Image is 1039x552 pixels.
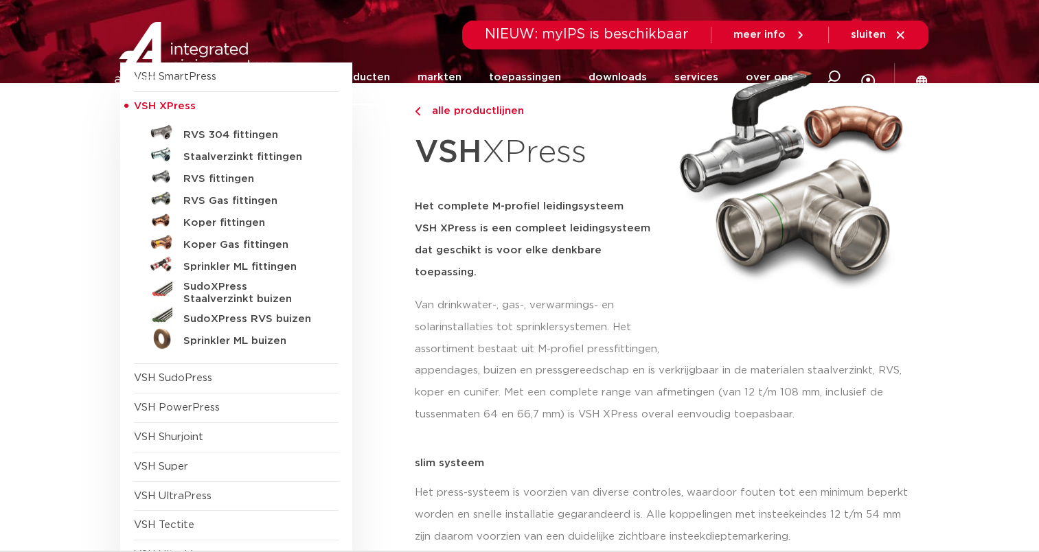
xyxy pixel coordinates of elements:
img: chevron-right.svg [415,107,420,116]
strong: VSH [415,137,482,168]
a: SudoXPress Staalverzinkt buizen [134,275,339,306]
h5: RVS 304 fittingen [183,129,319,141]
h5: SudoXPress Staalverzinkt buizen [183,281,319,306]
h5: Sprinkler ML buizen [183,335,319,347]
a: downloads [588,49,646,105]
a: RVS Gas fittingen [134,187,339,209]
h5: Koper fittingen [183,217,319,229]
a: producten [334,49,389,105]
a: VSH Shurjoint [134,432,203,442]
a: VSH UltraPress [134,491,212,501]
span: VSH XPress [134,101,196,111]
a: toepassingen [488,49,560,105]
a: services [674,49,718,105]
h5: SudoXPress RVS buizen [183,313,319,325]
h5: Koper Gas fittingen [183,239,319,251]
h5: RVS Gas fittingen [183,195,319,207]
a: meer info [733,29,806,41]
p: Het press-systeem is voorzien van diverse controles, waardoor fouten tot een minimum beperkt word... [415,482,920,548]
a: over ons [745,49,792,105]
a: RVS fittingen [134,165,339,187]
a: VSH Super [134,461,188,472]
nav: Menu [334,49,792,105]
h5: Staalverzinkt fittingen [183,151,319,163]
span: NIEUW: myIPS is beschikbaar [485,27,689,41]
h1: XPress [415,126,663,179]
a: Koper Gas fittingen [134,231,339,253]
h5: Het complete M-profiel leidingsysteem VSH XPress is een compleet leidingsysteem dat geschikt is v... [415,196,663,284]
a: alle productlijnen [415,103,663,119]
a: SudoXPress RVS buizen [134,306,339,327]
span: sluiten [851,30,886,40]
span: alle productlijnen [424,106,524,116]
a: sluiten [851,29,906,41]
span: meer info [733,30,786,40]
a: markten [417,49,461,105]
a: Sprinkler ML fittingen [134,253,339,275]
h5: RVS fittingen [183,173,319,185]
a: Koper fittingen [134,209,339,231]
a: RVS 304 fittingen [134,122,339,143]
div: my IPS [861,45,875,109]
a: VSH SudoPress [134,373,212,383]
a: Sprinkler ML buizen [134,327,339,349]
a: VSH Tectite [134,520,194,530]
p: appendages, buizen en pressgereedschap en is verkrijgbaar in de materialen staalverzinkt, RVS, ko... [415,360,920,426]
p: slim systeem [415,458,920,468]
a: Staalverzinkt fittingen [134,143,339,165]
p: Van drinkwater-, gas-, verwarmings- en solarinstallaties tot sprinklersystemen. Het assortiment b... [415,295,663,360]
h5: Sprinkler ML fittingen [183,261,319,273]
a: VSH PowerPress [134,402,220,413]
